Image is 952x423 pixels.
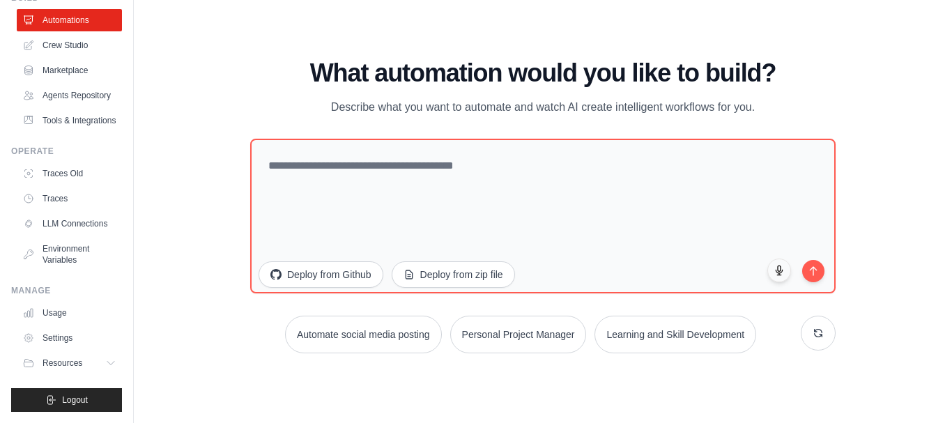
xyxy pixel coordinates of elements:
[309,98,777,116] p: Describe what you want to automate and watch AI create intelligent workflows for you.
[17,352,122,374] button: Resources
[392,261,515,288] button: Deploy from zip file
[250,59,836,87] h1: What automation would you like to build?
[43,357,82,369] span: Resources
[17,213,122,235] a: LLM Connections
[882,356,952,423] iframe: Chat Widget
[17,59,122,82] a: Marketplace
[17,84,122,107] a: Agents Repository
[11,388,122,412] button: Logout
[11,285,122,296] div: Manage
[17,109,122,132] a: Tools & Integrations
[259,261,383,288] button: Deploy from Github
[17,162,122,185] a: Traces Old
[17,238,122,271] a: Environment Variables
[594,316,756,353] button: Learning and Skill Development
[17,9,122,31] a: Automations
[17,187,122,210] a: Traces
[17,327,122,349] a: Settings
[11,146,122,157] div: Operate
[17,302,122,324] a: Usage
[62,394,88,406] span: Logout
[17,34,122,56] a: Crew Studio
[450,316,587,353] button: Personal Project Manager
[285,316,442,353] button: Automate social media posting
